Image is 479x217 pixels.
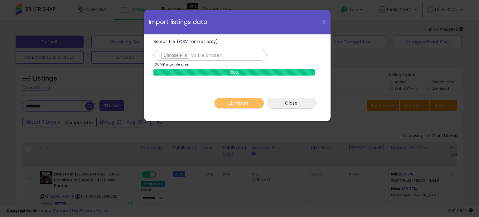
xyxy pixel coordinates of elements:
button: Import [214,98,264,109]
div: 100% [153,69,315,76]
span: Select file (CSV format only) [153,38,218,45]
span: X [322,17,326,26]
p: 100MB max file size [153,63,189,66]
button: Close [267,98,317,109]
span: Import listings data [149,19,208,25]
